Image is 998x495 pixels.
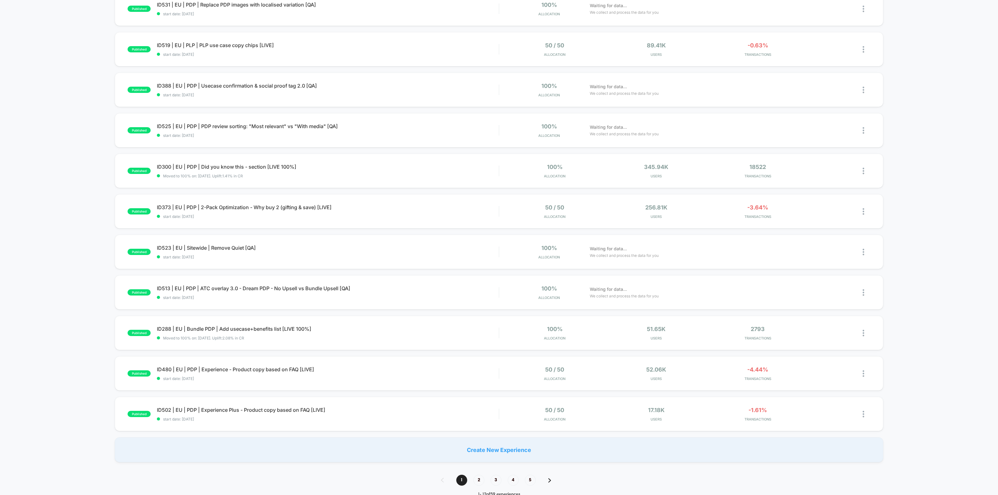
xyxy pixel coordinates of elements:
span: Waiting for data... [590,286,627,293]
span: start date: [DATE] [157,214,499,219]
img: close [863,370,864,377]
span: Allocation [544,52,565,57]
span: -4.44% [747,366,768,373]
img: close [863,168,864,174]
span: TRANSACTIONS [709,214,807,219]
span: 256.81k [645,204,667,211]
span: published [128,411,151,417]
span: ID502 | EU | PDP | Experience Plus - Product copy based on FAQ [LIVE] [157,407,499,413]
span: Allocation [544,336,565,340]
span: 50 / 50 [545,204,564,211]
img: close [863,6,864,12]
span: published [128,330,151,336]
span: 100% [541,245,557,251]
img: close [863,46,864,53]
span: start date: [DATE] [157,52,499,57]
span: TRANSACTIONS [709,336,807,340]
span: Allocation [544,417,565,421]
span: Moved to 100% on: [DATE] . Uplift: 2.08% in CR [163,336,244,340]
span: start date: [DATE] [157,376,499,381]
span: published [128,6,151,12]
span: 52.06k [646,366,666,373]
span: Users [607,214,705,219]
span: Allocation [538,93,560,97]
span: 50 / 50 [545,42,564,49]
span: ID288 | EU | Bundle PDP | Add usecase+benefits list [LIVE 100%] [157,326,499,332]
span: 345.94k [644,164,668,170]
span: 51.65k [647,326,666,332]
span: published [128,249,151,255]
img: close [863,411,864,417]
span: 50 / 50 [545,407,564,413]
span: 100% [541,285,557,292]
span: Users [607,417,705,421]
span: 17.18k [648,407,665,413]
span: 2 [473,475,484,486]
div: Create New Experience [115,437,883,462]
span: TRANSACTIONS [709,52,807,57]
span: Allocation [538,133,560,138]
span: Allocation [538,255,560,259]
span: Allocation [544,214,565,219]
span: Allocation [538,296,560,300]
span: 3 [491,475,501,486]
span: Waiting for data... [590,245,627,252]
span: ID523 | EU | Sitewide | Remove Quiet [QA] [157,245,499,251]
span: ID513 | EU | PDP | ATC overlay 3.0 - Dream PDP - No Upsell vs Bundle Upsell [QA] [157,285,499,291]
span: TRANSACTIONS [709,377,807,381]
span: Users [607,336,705,340]
span: published [128,289,151,296]
span: Users [607,52,705,57]
span: start date: [DATE] [157,93,499,97]
span: We collect and process the data for you [590,131,659,137]
span: start date: [DATE] [157,133,499,138]
span: 100% [541,83,557,89]
span: ID531 | EU | PDP | Replace PDP images with localised variation [QA] [157,2,499,8]
span: ID388 | EU | PDP | Usecase confirmation & social proof tag 2.0 [QA] [157,83,499,89]
img: close [863,289,864,296]
span: start date: [DATE] [157,255,499,259]
span: start date: [DATE] [157,417,499,421]
span: 2793 [751,326,765,332]
img: close [863,208,864,215]
span: Allocation [544,174,565,178]
span: 18522 [749,164,766,170]
span: 89.41k [647,42,666,49]
img: close [863,330,864,336]
span: TRANSACTIONS [709,174,807,178]
span: -1.61% [748,407,767,413]
span: published [128,127,151,133]
span: ID519 | EU | PLP | PLP use case copy chips [LIVE] [157,42,499,48]
img: pagination forward [548,478,551,483]
span: Moved to 100% on: [DATE] . Uplift: 1.41% in CR [163,174,243,178]
span: 100% [541,2,557,8]
span: Users [607,174,705,178]
span: published [128,208,151,214]
span: Allocation [538,12,560,16]
span: start date: [DATE] [157,295,499,300]
span: ID480 | EU | PDP | Experience - Product copy based on FAQ [LIVE] [157,366,499,372]
span: 100% [547,326,563,332]
span: ID373 | EU | PDP | 2-Pack Optimization - Why buy 2 (gifting & save) [LIVE] [157,204,499,210]
span: ID525 | EU | PDP | PDP review sorting: "Most relevant" vs "With media" [QA] [157,123,499,129]
span: Waiting for data... [590,83,627,90]
span: 100% [541,123,557,130]
span: 1 [456,475,467,486]
span: Allocation [544,377,565,381]
span: We collect and process the data for you [590,293,659,299]
span: 5 [525,475,536,486]
span: Waiting for data... [590,124,627,131]
span: published [128,370,151,377]
img: close [863,127,864,134]
span: We collect and process the data for you [590,252,659,258]
span: start date: [DATE] [157,12,499,16]
span: 4 [508,475,519,486]
span: Waiting for data... [590,2,627,9]
img: close [863,87,864,93]
span: published [128,46,151,52]
span: -0.63% [748,42,768,49]
span: ID300 | EU | PDP | Did you know this - section [LIVE 100%] [157,164,499,170]
img: close [863,249,864,255]
span: 50 / 50 [545,366,564,373]
span: published [128,87,151,93]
